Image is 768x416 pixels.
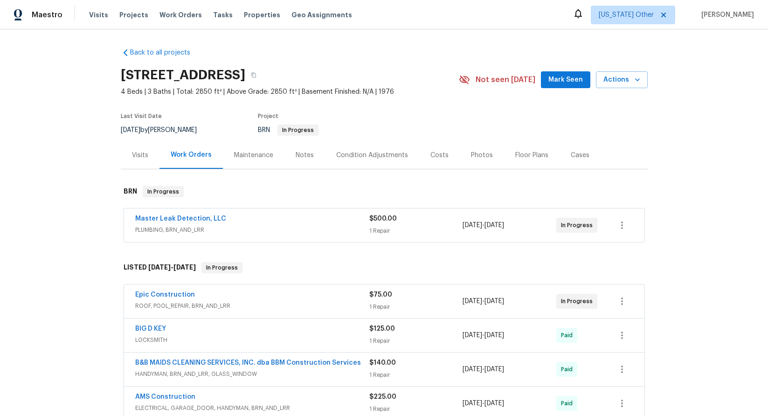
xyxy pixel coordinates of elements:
button: Mark Seen [541,71,590,89]
span: [PERSON_NAME] [698,10,754,20]
a: Epic Construction [135,291,195,298]
span: Maestro [32,10,62,20]
button: Copy Address [245,67,262,83]
span: 4 Beds | 3 Baths | Total: 2850 ft² | Above Grade: 2850 ft² | Basement Finished: N/A | 1976 [121,87,459,97]
div: 1 Repair [369,302,463,312]
span: [DATE] [463,366,482,373]
span: Visits [89,10,108,20]
div: by [PERSON_NAME] [121,125,208,136]
span: [US_STATE] Other [599,10,654,20]
span: In Progress [561,297,596,306]
div: Maintenance [234,151,273,160]
span: - [148,264,196,270]
span: - [463,365,504,374]
span: $75.00 [369,291,392,298]
div: Cases [571,151,589,160]
div: Costs [430,151,449,160]
span: - [463,297,504,306]
h6: LISTED [124,262,196,273]
span: [DATE] [121,127,140,133]
div: 1 Repair [369,370,463,380]
span: Properties [244,10,280,20]
span: [DATE] [484,400,504,407]
span: [DATE] [484,366,504,373]
a: Master Leak Detection, LLC [135,215,226,222]
span: Paid [561,331,576,340]
span: In Progress [144,187,183,196]
div: BRN In Progress [121,177,648,207]
div: 1 Repair [369,404,463,414]
span: [DATE] [463,222,482,229]
span: In Progress [278,127,318,133]
span: [DATE] [484,222,504,229]
span: ROOF, POOL_REPAIR, BRN_AND_LRR [135,301,369,311]
button: Actions [596,71,648,89]
span: Last Visit Date [121,113,162,119]
span: [DATE] [148,264,171,270]
div: Photos [471,151,493,160]
div: Visits [132,151,148,160]
span: [DATE] [463,400,482,407]
span: Not seen [DATE] [476,75,535,84]
div: 1 Repair [369,336,463,346]
span: $225.00 [369,394,396,400]
span: - [463,331,504,340]
span: In Progress [202,263,242,272]
div: LISTED [DATE]-[DATE]In Progress [121,253,648,283]
span: [DATE] [463,332,482,339]
span: Tasks [213,12,233,18]
h2: [STREET_ADDRESS] [121,70,245,80]
span: $140.00 [369,360,396,366]
a: Back to all projects [121,48,210,57]
span: [DATE] [484,298,504,305]
span: - [463,399,504,408]
a: BIG D KEY [135,326,166,332]
div: Condition Adjustments [336,151,408,160]
div: Work Orders [171,150,212,159]
span: Geo Assignments [291,10,352,20]
h6: BRN [124,186,137,197]
span: Paid [561,399,576,408]
span: In Progress [561,221,596,230]
a: B&B MAIDS CLEANING SERVICES, INC. dba BBM Construction Services [135,360,361,366]
span: Work Orders [159,10,202,20]
span: [DATE] [173,264,196,270]
span: BRN [258,127,318,133]
span: [DATE] [484,332,504,339]
span: HANDYMAN, BRN_AND_LRR, GLASS_WINDOW [135,369,369,379]
span: $125.00 [369,326,395,332]
span: Project [258,113,278,119]
span: Actions [603,74,640,86]
span: [DATE] [463,298,482,305]
span: Projects [119,10,148,20]
span: ELECTRICAL, GARAGE_DOOR, HANDYMAN, BRN_AND_LRR [135,403,369,413]
div: Notes [296,151,314,160]
div: 1 Repair [369,226,463,236]
a: AMS Construction [135,394,195,400]
div: Floor Plans [515,151,548,160]
span: Paid [561,365,576,374]
span: $500.00 [369,215,397,222]
span: LOCKSMITH [135,335,369,345]
span: - [463,221,504,230]
span: Mark Seen [548,74,583,86]
span: PLUMBING, BRN_AND_LRR [135,225,369,235]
